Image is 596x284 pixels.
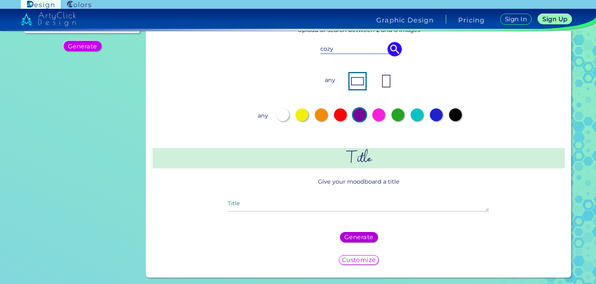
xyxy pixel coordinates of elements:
[320,44,397,53] input: Search stock photos..
[376,17,434,23] h4: Graphic Design
[346,234,372,240] h5: Generate
[228,201,240,206] label: Title
[387,42,402,56] img: icon search
[153,174,565,189] p: Give your moodboard a title
[501,14,530,24] a: Sign In
[506,16,526,22] h5: Sign In
[544,16,566,22] h5: Sign Up
[69,43,95,49] h5: Generate
[378,73,394,89] img: ex-mb-format-2.jpg
[344,257,374,263] h5: Customize
[323,73,337,88] p: any
[540,14,570,24] a: Sign Up
[458,17,485,23] a: Pricing
[67,1,91,8] img: ArtyClick Colors logo
[153,148,565,168] h2: Title
[256,108,270,123] p: any
[21,12,76,26] img: artyclick_design_logo_white_combined_path.svg
[350,73,366,89] img: ex-mb-format-1.jpg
